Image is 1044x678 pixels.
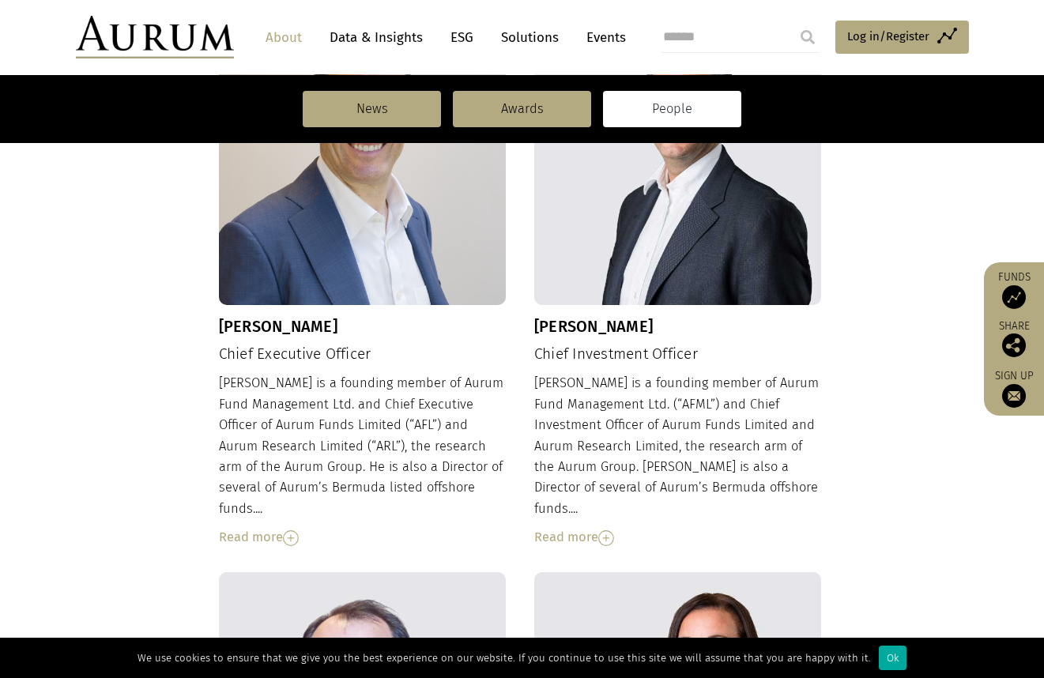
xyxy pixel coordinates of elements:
a: Log in/Register [835,21,969,54]
a: People [603,91,741,127]
img: Aurum [76,16,234,58]
span: Log in/Register [847,27,929,46]
h4: Chief Executive Officer [219,345,507,363]
a: Data & Insights [322,23,431,52]
a: Funds [992,270,1036,309]
div: Ok [879,646,906,670]
div: Read more [534,527,822,548]
a: Solutions [493,23,567,52]
img: Read More [283,530,299,546]
a: About [258,23,310,52]
input: Submit [792,21,824,53]
div: Share [992,321,1036,357]
img: Sign up to our newsletter [1002,384,1026,408]
a: Sign up [992,369,1036,408]
a: Events [579,23,626,52]
h4: Chief Investment Officer [534,345,822,363]
div: Read more [219,527,507,548]
img: Access Funds [1002,285,1026,309]
a: ESG [443,23,481,52]
h3: [PERSON_NAME] [534,317,822,336]
div: [PERSON_NAME] is a founding member of Aurum Fund Management Ltd. and Chief Executive Officer of A... [219,373,507,548]
a: News [303,91,441,127]
a: Awards [453,91,591,127]
h3: [PERSON_NAME] [219,317,507,336]
img: Read More [598,530,614,546]
img: Share this post [1002,333,1026,357]
div: [PERSON_NAME] is a founding member of Aurum Fund Management Ltd. (“AFML”) and Chief Investment Of... [534,373,822,548]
